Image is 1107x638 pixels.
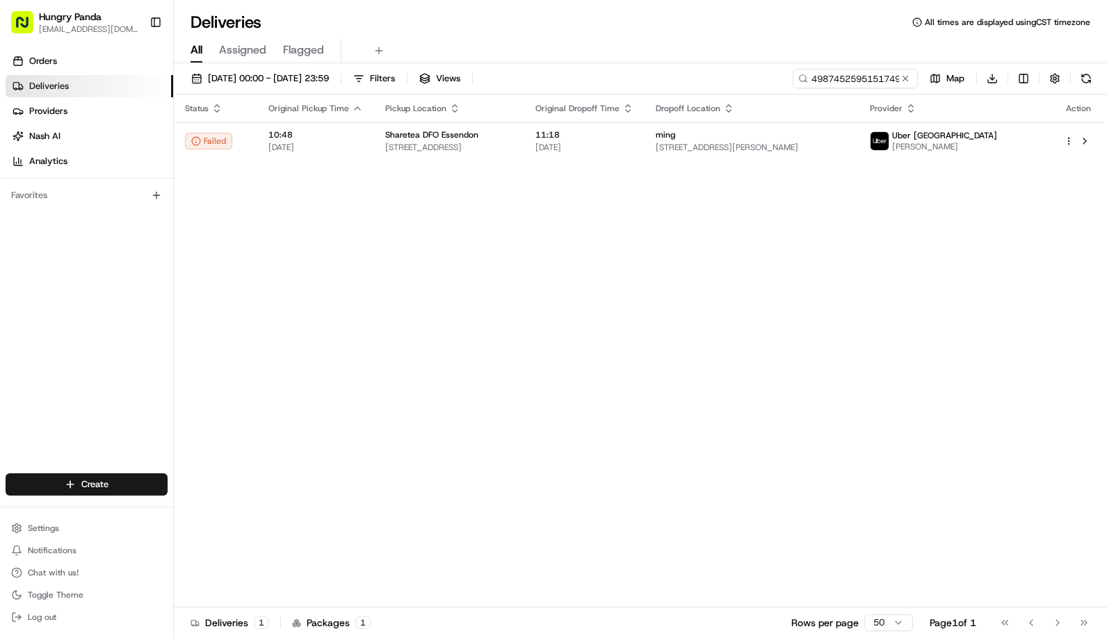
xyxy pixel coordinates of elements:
[870,103,903,114] span: Provider
[370,72,395,85] span: Filters
[930,616,976,630] div: Page 1 of 1
[923,69,971,88] button: Map
[925,17,1090,28] span: All times are displayed using CST timezone
[946,72,964,85] span: Map
[185,133,232,149] button: Failed
[1064,103,1093,114] div: Action
[656,142,848,153] span: [STREET_ADDRESS][PERSON_NAME]
[347,69,401,88] button: Filters
[656,129,675,140] span: ming
[191,11,261,33] h1: Deliveries
[355,616,371,629] div: 1
[6,50,173,72] a: Orders
[28,523,59,534] span: Settings
[6,541,168,560] button: Notifications
[254,616,269,629] div: 1
[6,184,168,206] div: Favorites
[413,69,467,88] button: Views
[6,125,173,147] a: Nash AI
[268,103,349,114] span: Original Pickup Time
[81,478,108,491] span: Create
[385,129,478,140] span: Sharetea DFO Essendon
[1076,69,1096,88] button: Refresh
[6,100,173,122] a: Providers
[892,141,997,152] span: [PERSON_NAME]
[535,129,633,140] span: 11:18
[39,24,138,35] button: [EMAIL_ADDRESS][DOMAIN_NAME]
[385,142,513,153] span: [STREET_ADDRESS]
[29,155,67,167] span: Analytics
[6,518,168,538] button: Settings
[283,42,324,58] span: Flagged
[39,10,102,24] button: Hungry Panda
[29,55,57,67] span: Orders
[656,103,720,114] span: Dropoff Location
[535,103,620,114] span: Original Dropoff Time
[6,585,168,605] button: Toggle Theme
[385,103,446,114] span: Pickup Location
[29,130,60,142] span: Nash AI
[29,105,67,117] span: Providers
[208,72,329,85] span: [DATE] 00:00 - [DATE] 23:59
[28,612,56,623] span: Log out
[268,142,363,153] span: [DATE]
[892,130,997,141] span: Uber [GEOGRAPHIC_DATA]
[791,616,859,630] p: Rows per page
[191,42,202,58] span: All
[219,42,266,58] span: Assigned
[292,616,371,630] div: Packages
[871,132,889,150] img: uber-new-logo.jpeg
[28,589,83,600] span: Toggle Theme
[268,129,363,140] span: 10:48
[6,473,168,496] button: Create
[28,567,79,578] span: Chat with us!
[6,6,144,39] button: Hungry Panda[EMAIL_ADDRESS][DOMAIN_NAME]
[6,607,168,627] button: Log out
[6,75,173,97] a: Deliveries
[185,103,209,114] span: Status
[535,142,633,153] span: [DATE]
[185,69,335,88] button: [DATE] 00:00 - [DATE] 23:59
[436,72,460,85] span: Views
[29,80,69,92] span: Deliveries
[28,545,76,556] span: Notifications
[793,69,918,88] input: Type to search
[6,563,168,582] button: Chat with us!
[191,616,269,630] div: Deliveries
[6,150,173,172] a: Analytics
